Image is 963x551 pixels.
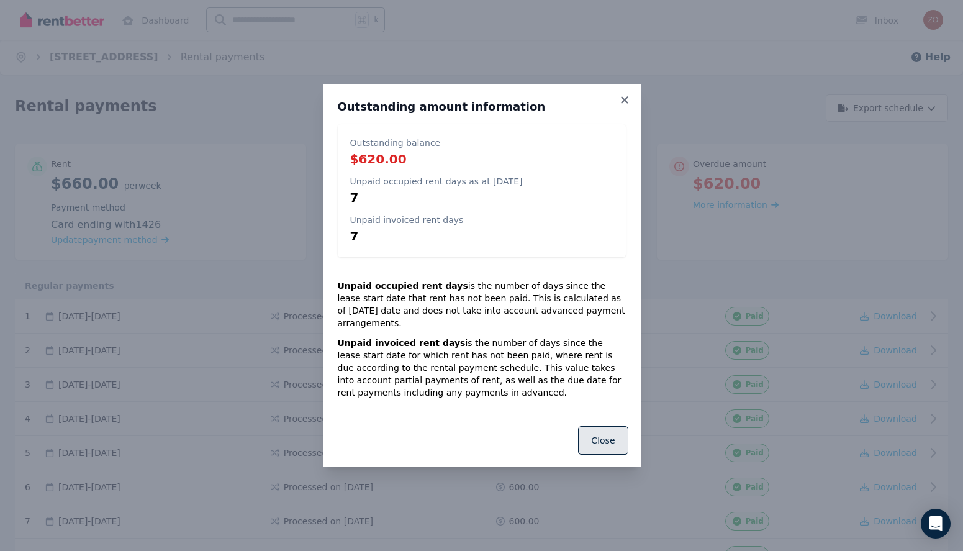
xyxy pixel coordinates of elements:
p: Outstanding balance [350,137,441,149]
p: 7 [350,227,464,245]
p: is the number of days since the lease start date for which rent has not been paid, where rent is ... [338,337,626,399]
strong: Unpaid invoiced rent days [338,338,466,348]
p: Unpaid invoiced rent days [350,214,464,226]
p: Unpaid occupied rent days as at [DATE] [350,175,523,188]
strong: Unpaid occupied rent days [338,281,468,291]
p: is the number of days since the lease start date that rent has not been paid. This is calculated ... [338,280,626,329]
p: 7 [350,189,523,206]
button: Close [578,426,628,455]
div: Open Intercom Messenger [921,509,951,539]
p: $620.00 [350,150,441,168]
h3: Outstanding amount information [338,99,626,114]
